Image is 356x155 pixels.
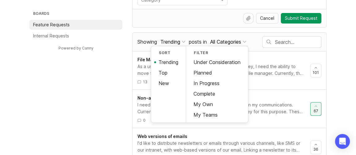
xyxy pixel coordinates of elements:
button: 36 [310,140,321,154]
div: Trending [160,38,180,45]
div: New [151,78,186,88]
a: Non-anonymous surveysI need the option to embed non-anonymous surveys in my communications. Curre... [137,95,310,123]
p: Feature Requests [33,22,70,28]
div: My Teams [186,110,248,120]
div: As a user of the File Manager feature in ContactMonkey, I need the ability to move files into fol... [137,63,305,77]
button: Showing [159,38,187,46]
div: All Categories [210,38,241,45]
div: Under Consideration [186,57,248,67]
button: 101 [310,64,321,77]
div: I need the option to embed non-anonymous surveys in my communications. Currently, we are use exte... [137,101,305,115]
button: Cancel [256,13,278,24]
p: Internal Requests [33,33,69,39]
span: 36 [313,147,318,152]
span: File Manager organization & UI improvements [137,57,236,62]
span: posts in [189,39,207,45]
input: Search… [275,39,321,45]
div: Open Intercom Messenger [335,134,350,149]
div: In Progress [186,78,248,88]
div: Top [151,67,186,78]
a: Internal Requests [29,31,122,41]
div: Complete [186,88,248,99]
span: Submit Request [285,15,317,21]
span: 0 [143,118,145,123]
div: Filter [186,49,248,57]
div: Sort [151,49,186,57]
span: 101 [313,70,319,75]
h3: Boards [32,10,122,19]
span: 13 [143,79,147,84]
button: 67 [310,102,321,116]
a: File Manager organization & UI improvementsAs a user of the File Manager feature in ContactMonkey... [137,56,310,84]
span: Web versions of emails [137,134,187,139]
span: Showing [137,39,157,45]
div: Planned [186,67,248,78]
button: Submit Request [281,13,321,24]
div: I'd like to distribute newsletters or emails through various channels, like SMS or our intranet, ... [137,140,305,153]
a: Feature Requests [29,20,122,30]
a: Powered by Canny [58,45,94,52]
button: posts in [209,38,248,46]
div: Trending [151,57,186,67]
span: 67 [314,108,318,114]
span: Non-anonymous surveys [137,95,192,101]
span: Cancel [260,15,274,21]
div: My Own [186,99,248,110]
